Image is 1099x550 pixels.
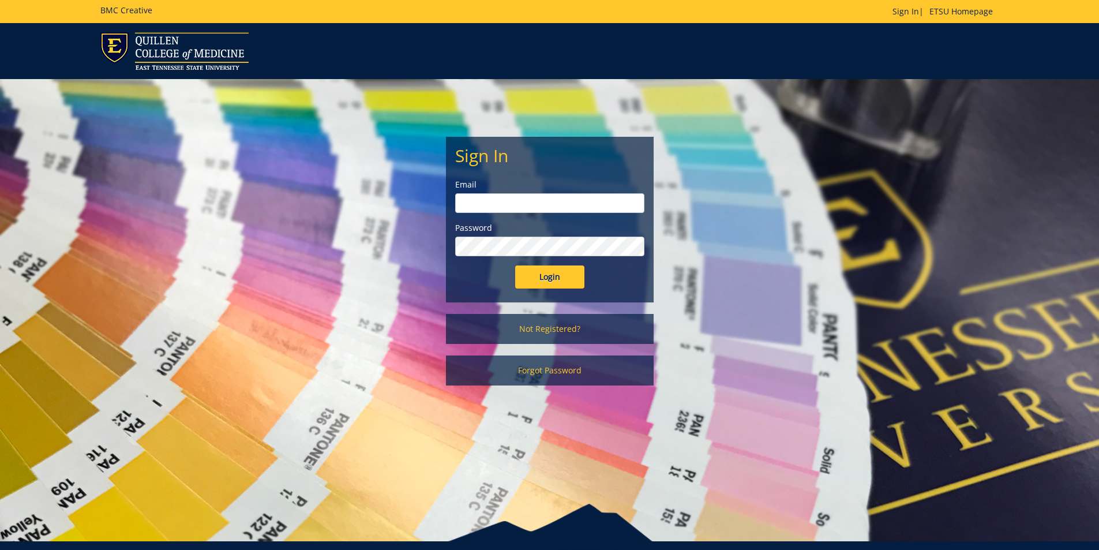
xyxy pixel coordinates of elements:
[446,356,654,386] a: Forgot Password
[455,222,644,234] label: Password
[455,146,644,165] h2: Sign In
[892,6,999,17] p: |
[892,6,919,17] a: Sign In
[100,32,249,70] img: ETSU logo
[455,179,644,190] label: Email
[924,6,999,17] a: ETSU Homepage
[446,314,654,344] a: Not Registered?
[100,6,152,14] h5: BMC Creative
[515,265,584,289] input: Login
